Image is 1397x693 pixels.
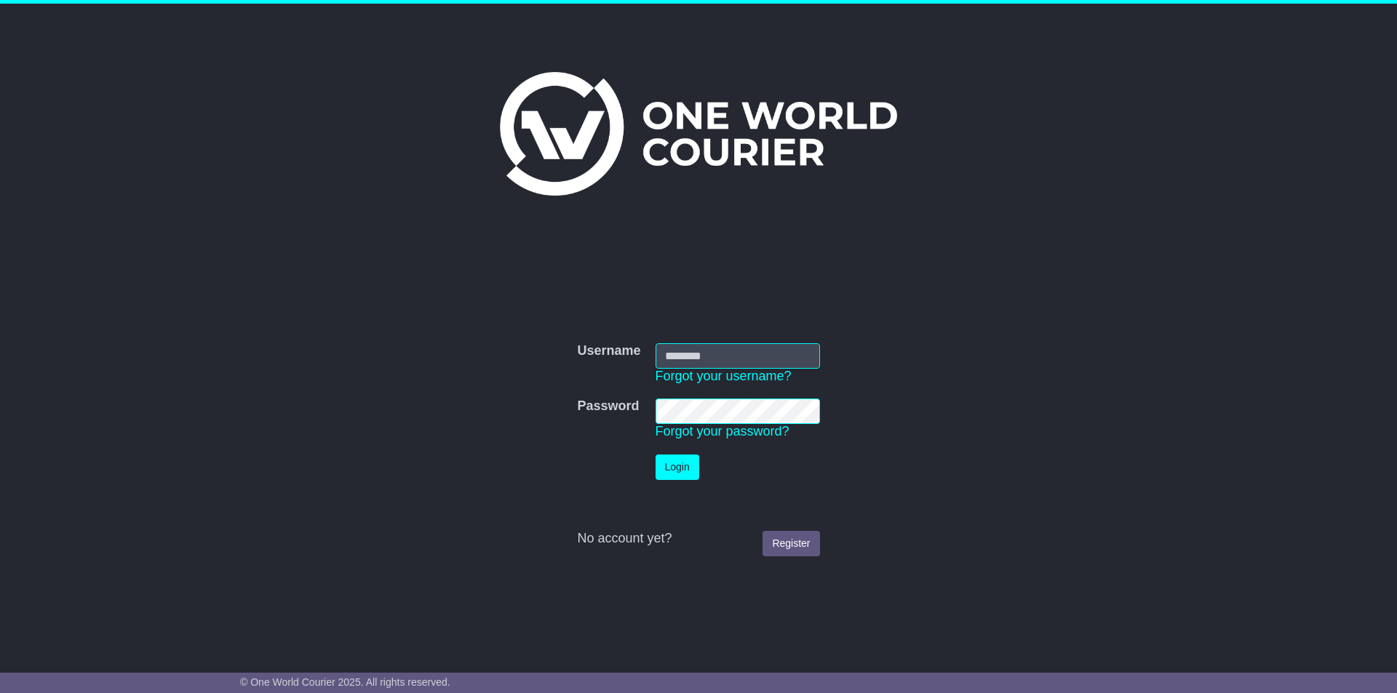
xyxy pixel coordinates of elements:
div: No account yet? [577,531,819,547]
img: One World [500,72,897,196]
span: © One World Courier 2025. All rights reserved. [240,676,450,688]
a: Forgot your password? [656,424,789,438]
button: Login [656,454,699,480]
label: Username [577,343,640,359]
a: Register [763,531,819,556]
label: Password [577,398,639,414]
a: Forgot your username? [656,369,792,383]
